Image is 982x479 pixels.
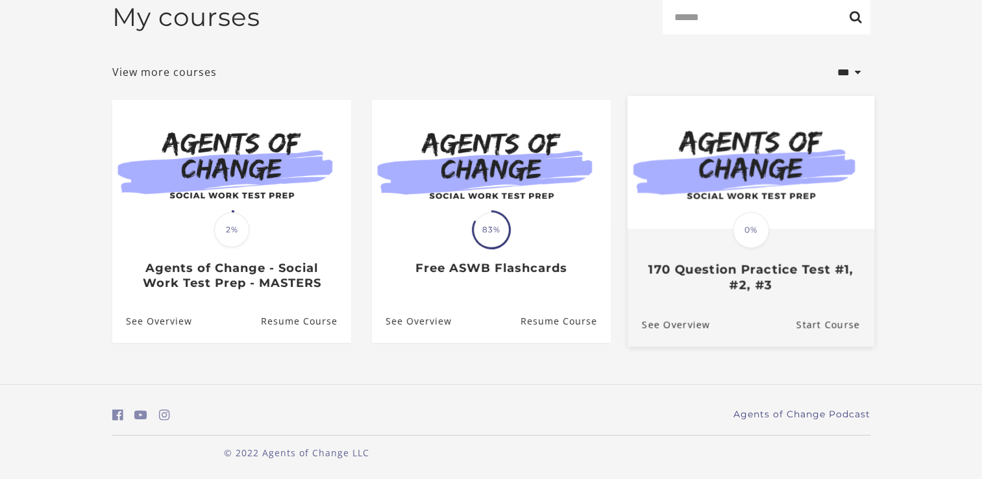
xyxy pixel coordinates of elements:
[214,212,249,247] span: 2%
[112,406,123,424] a: https://www.facebook.com/groups/aswbtestprep (Open in a new window)
[627,303,709,347] a: 170 Question Practice Test #1, #2, #3: See Overview
[126,261,337,290] h3: Agents of Change - Social Work Test Prep - MASTERS
[112,64,217,80] a: View more courses
[474,212,509,247] span: 83%
[520,301,610,343] a: Free ASWB Flashcards: Resume Course
[796,303,874,347] a: 170 Question Practice Test #1, #2, #3: Resume Course
[159,406,170,424] a: https://www.instagram.com/agentsofchangeprep/ (Open in a new window)
[372,301,452,343] a: Free ASWB Flashcards: See Overview
[134,409,147,421] i: https://www.youtube.com/c/AgentsofChangeTestPrepbyMeaganMitchell (Open in a new window)
[159,409,170,421] i: https://www.instagram.com/agentsofchangeprep/ (Open in a new window)
[112,409,123,421] i: https://www.facebook.com/groups/aswbtestprep (Open in a new window)
[733,408,870,421] a: Agents of Change Podcast
[386,261,596,276] h3: Free ASWB Flashcards
[134,406,147,424] a: https://www.youtube.com/c/AgentsofChangeTestPrepbyMeaganMitchell (Open in a new window)
[733,212,769,249] span: 0%
[112,446,481,460] p: © 2022 Agents of Change LLC
[112,301,192,343] a: Agents of Change - Social Work Test Prep - MASTERS: See Overview
[641,262,859,292] h3: 170 Question Practice Test #1, #2, #3
[260,301,350,343] a: Agents of Change - Social Work Test Prep - MASTERS: Resume Course
[112,2,260,32] h2: My courses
